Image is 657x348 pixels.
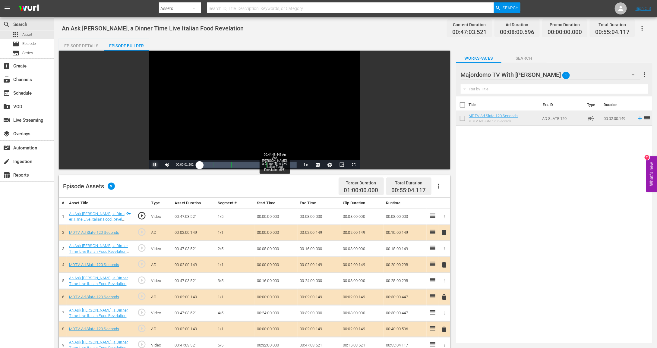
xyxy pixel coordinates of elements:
td: 00:02:00.149 [298,257,341,273]
th: Duration [600,96,636,113]
td: 00:08:00.000 [384,208,427,225]
span: Series [12,49,19,57]
a: An Ask [PERSON_NAME], a Dinner Time Live Italian Food Revelation (1/5) [69,212,125,227]
td: 00:16:00.000 [298,241,341,257]
td: 00:08:00.000 [298,208,341,225]
span: delete [441,326,448,333]
span: play_circle_outline [137,211,147,220]
span: Automation [3,144,10,152]
button: delete [441,261,448,269]
th: Segment # [215,198,254,209]
td: 00:02:00.149 [172,289,215,305]
td: 6 [59,289,67,305]
span: delete [441,229,448,236]
a: An Ask [PERSON_NAME], a Dinner Time Live Italian Food Revelation (3/5) [69,276,129,291]
a: MDTV Ad Slate 120 Seconds [69,295,119,299]
td: 2 [59,225,67,241]
button: Open Feedback Widget [646,156,657,192]
button: Playback Rate [300,160,312,169]
td: 00:02:00.149 [298,289,341,305]
td: Video [149,241,172,257]
span: 00:55:04.117 [595,29,630,36]
span: 00:00:01.202 [176,163,194,166]
button: Picture-in-Picture [336,160,348,169]
span: delete [441,293,448,301]
td: 00:08:00.000 [254,241,298,257]
a: An Ask [PERSON_NAME], a Dinner Time Live Italian Food Revelation (2/5) [69,243,129,259]
a: An Ask [PERSON_NAME], a Dinner Time Live Italian Food Revelation (4/5) [69,308,129,324]
span: reorder [643,114,651,122]
span: Asset [12,31,19,38]
td: 00:00:00.000 [254,321,298,337]
td: 00:20:00.298 [384,257,427,273]
button: Captions [312,160,324,169]
span: play_circle_outline [137,308,147,317]
td: 00:38:00.447 [384,305,427,321]
span: 01:00:00.000 [344,187,378,194]
div: Promo Duration [548,20,582,29]
td: 00:02:00.149 [298,225,341,241]
td: AD [149,257,172,273]
td: 00:10:00.149 [384,225,427,241]
th: Clip Duration [340,198,384,209]
td: 00:02:00.149 [340,225,384,241]
td: AD [149,225,172,241]
a: MDTV Ad Slate 120 Seconds [69,262,119,267]
td: 7 [59,305,67,321]
span: Ad [587,115,594,122]
span: play_circle_outline [137,324,147,333]
td: 00:02:00.149 [172,321,215,337]
td: 00:24:00.000 [298,273,341,289]
span: 00:55:04.117 [392,187,426,194]
span: Series [22,50,33,56]
td: 00:47:03.521 [172,273,215,289]
div: Progress Bar [200,162,297,168]
div: Ad Duration [500,20,534,29]
td: 00:40:00.596 [384,321,427,337]
td: 00:02:00.149 [172,257,215,273]
button: delete [441,325,448,334]
td: 00:24:00.000 [254,305,298,321]
span: Schedule [3,89,10,97]
td: 00:08:00.000 [340,208,384,225]
td: 00:08:00.000 [340,241,384,257]
td: 00:00:00.000 [254,257,298,273]
th: Title [469,96,539,113]
th: End Time [298,198,341,209]
td: 00:16:00.000 [254,273,298,289]
div: Total Duration [595,20,630,29]
td: 00:08:00.000 [340,273,384,289]
span: Search [3,21,10,28]
td: 8 [59,321,67,337]
img: ans4CAIJ8jUAAAAAAAAAAAAAAAAAAAAAAAAgQb4GAAAAAAAAAAAAAAAAAAAAAAAAJMjXAAAAAAAAAAAAAAAAAAAAAAAAgAT5G... [14,2,43,16]
td: AD SLATE 120 [540,111,585,126]
div: Episode Details [59,39,104,53]
td: 1/1 [215,321,254,337]
th: # [59,198,67,209]
span: Episode [22,41,36,47]
div: MDTV Ad Slate 120 Seconds [469,119,518,123]
td: 00:32:00.000 [298,305,341,321]
th: Type [149,198,172,209]
span: Search [503,2,519,13]
span: Workspaces [456,55,501,62]
a: Sign Out [636,6,651,11]
th: Asset Duration [172,198,215,209]
td: 00:18:00.149 [384,241,427,257]
span: Overlays [3,130,10,137]
span: Live Streaming [3,117,10,124]
td: 00:02:00.149 [298,321,341,337]
td: 2/5 [215,241,254,257]
td: AD [149,321,172,337]
button: Episode Builder [104,39,149,51]
th: Ext. ID [539,96,583,113]
span: Episode [12,40,19,48]
div: Content Duration [452,20,487,29]
a: MDTV Ad Slate 120 Seconds [69,230,119,235]
button: Jump To Time [324,160,336,169]
th: Type [583,96,600,113]
td: Video [149,273,172,289]
div: Episode Builder [104,39,149,53]
button: Search [494,2,520,13]
a: MDTV Ad Slate 120 Seconds [69,327,119,331]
